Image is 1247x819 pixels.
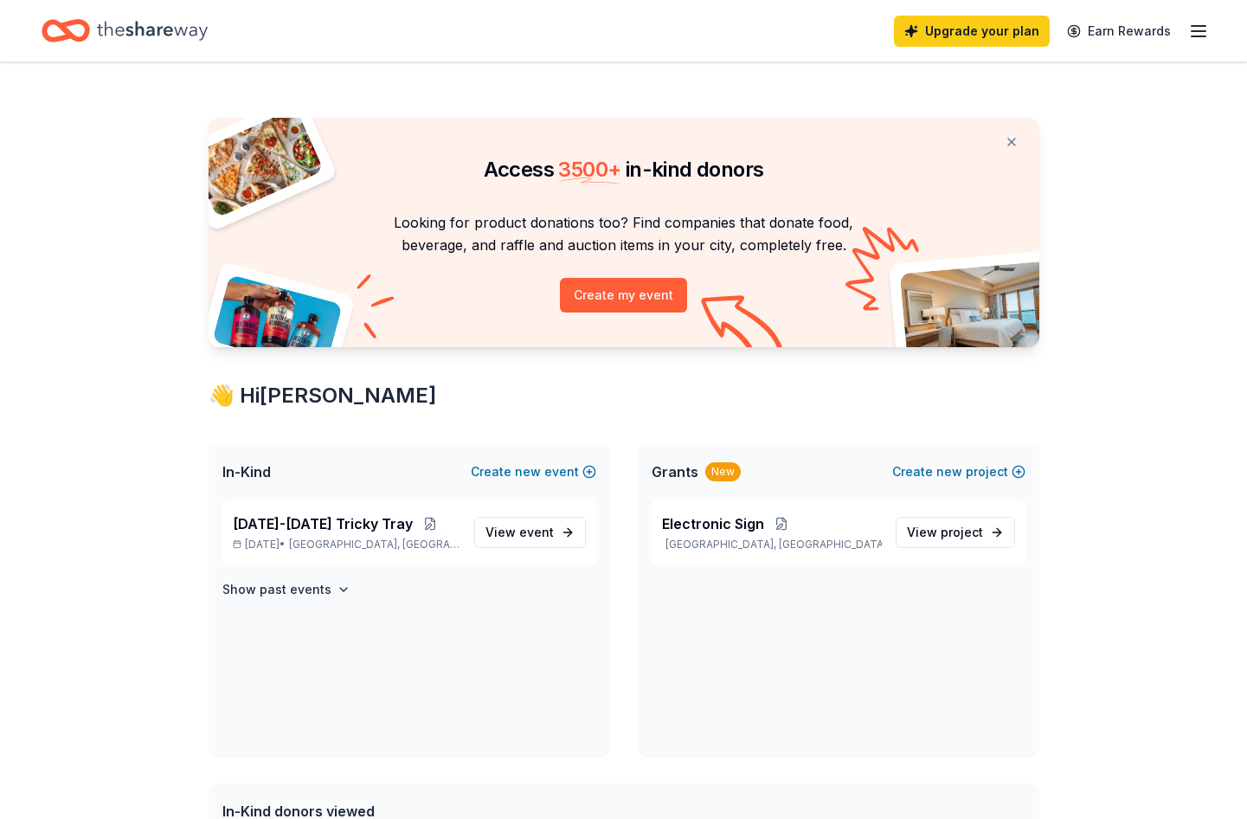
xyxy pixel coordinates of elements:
div: New [705,462,741,481]
button: Show past events [222,579,350,600]
span: new [515,461,541,482]
a: View project [896,517,1015,548]
img: Pizza [189,107,324,218]
a: Upgrade your plan [894,16,1050,47]
span: [GEOGRAPHIC_DATA], [GEOGRAPHIC_DATA] [289,538,460,551]
div: 👋 Hi [PERSON_NAME] [209,382,1039,409]
span: new [936,461,962,482]
button: Create my event [560,278,687,313]
span: Access in-kind donors [484,157,764,182]
span: [DATE]-[DATE] Tricky Tray [233,513,413,534]
p: [DATE] • [233,538,460,551]
img: Curvy arrow [701,295,787,360]
span: In-Kind [222,461,271,482]
p: [GEOGRAPHIC_DATA], [GEOGRAPHIC_DATA] [662,538,882,551]
span: project [941,525,983,539]
span: Electronic Sign [662,513,764,534]
span: Grants [652,461,698,482]
a: Earn Rewards [1057,16,1181,47]
a: View event [474,517,586,548]
span: 3500 + [558,157,620,182]
span: event [519,525,554,539]
h4: Show past events [222,579,331,600]
button: Createnewevent [471,461,596,482]
p: Looking for product donations too? Find companies that donate food, beverage, and raffle and auct... [229,211,1019,257]
span: View [907,522,983,543]
button: Createnewproject [892,461,1025,482]
span: View [485,522,554,543]
a: Home [42,10,208,51]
